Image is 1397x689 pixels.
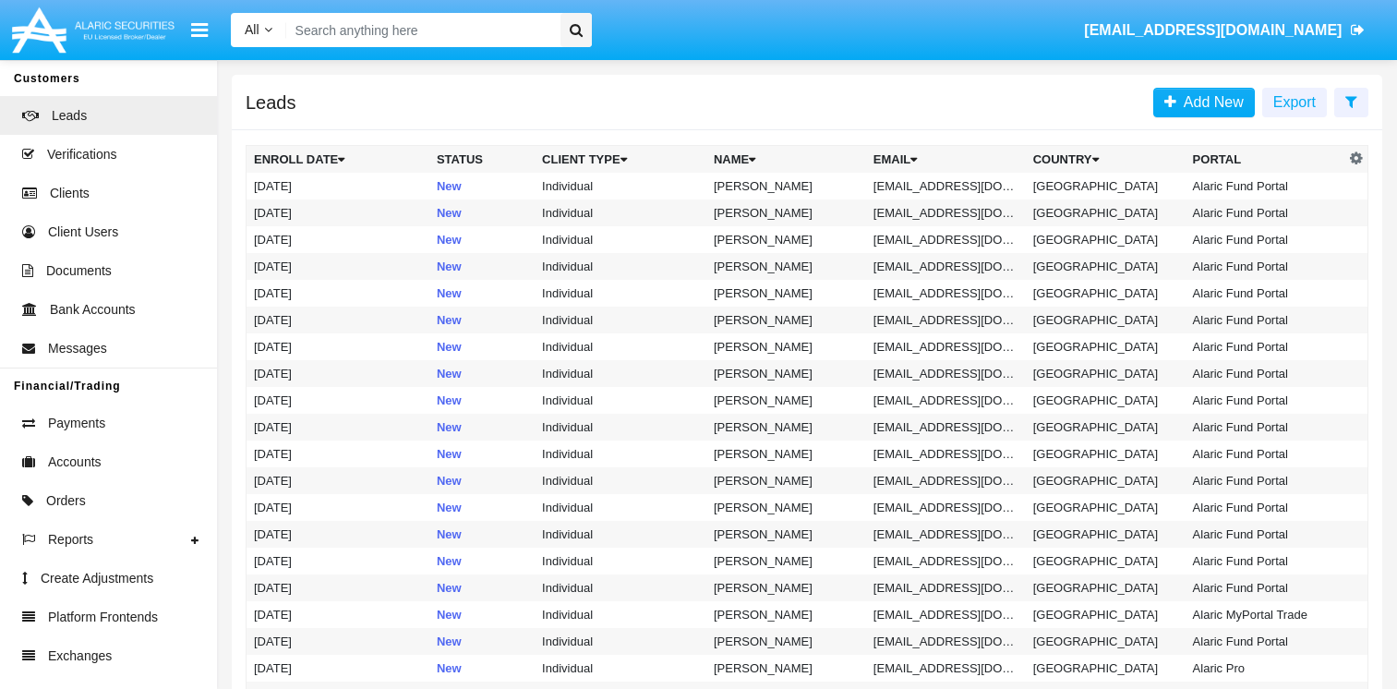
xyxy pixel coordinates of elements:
[866,226,1026,253] td: [EMAIL_ADDRESS][DOMAIN_NAME]
[706,414,866,441] td: [PERSON_NAME]
[429,628,535,655] td: New
[429,199,535,226] td: New
[48,414,105,433] span: Payments
[1186,199,1345,226] td: Alaric Fund Portal
[429,467,535,494] td: New
[1026,173,1186,199] td: [GEOGRAPHIC_DATA]
[1186,628,1345,655] td: Alaric Fund Portal
[706,574,866,601] td: [PERSON_NAME]
[1186,441,1345,467] td: Alaric Fund Portal
[1026,574,1186,601] td: [GEOGRAPHIC_DATA]
[866,628,1026,655] td: [EMAIL_ADDRESS][DOMAIN_NAME]
[41,569,153,588] span: Create Adjustments
[535,521,706,548] td: Individual
[1186,494,1345,521] td: Alaric Fund Portal
[1026,655,1186,682] td: [GEOGRAPHIC_DATA]
[535,199,706,226] td: Individual
[1026,601,1186,628] td: [GEOGRAPHIC_DATA]
[535,548,706,574] td: Individual
[1186,333,1345,360] td: Alaric Fund Portal
[706,441,866,467] td: [PERSON_NAME]
[247,494,429,521] td: [DATE]
[247,199,429,226] td: [DATE]
[706,333,866,360] td: [PERSON_NAME]
[1084,22,1342,38] span: [EMAIL_ADDRESS][DOMAIN_NAME]
[535,146,706,174] th: Client Type
[535,601,706,628] td: Individual
[247,441,429,467] td: [DATE]
[1026,628,1186,655] td: [GEOGRAPHIC_DATA]
[46,261,112,281] span: Documents
[247,253,429,280] td: [DATE]
[247,387,429,414] td: [DATE]
[429,333,535,360] td: New
[706,494,866,521] td: [PERSON_NAME]
[52,106,87,126] span: Leads
[706,387,866,414] td: [PERSON_NAME]
[535,628,706,655] td: Individual
[1186,414,1345,441] td: Alaric Fund Portal
[706,307,866,333] td: [PERSON_NAME]
[706,226,866,253] td: [PERSON_NAME]
[866,548,1026,574] td: [EMAIL_ADDRESS][DOMAIN_NAME]
[48,647,112,666] span: Exchanges
[247,655,429,682] td: [DATE]
[1026,414,1186,441] td: [GEOGRAPHIC_DATA]
[866,360,1026,387] td: [EMAIL_ADDRESS][DOMAIN_NAME]
[1026,146,1186,174] th: Country
[1076,5,1374,56] a: [EMAIL_ADDRESS][DOMAIN_NAME]
[1273,94,1316,110] span: Export
[429,414,535,441] td: New
[1026,548,1186,574] td: [GEOGRAPHIC_DATA]
[1026,199,1186,226] td: [GEOGRAPHIC_DATA]
[866,467,1026,494] td: [EMAIL_ADDRESS][DOMAIN_NAME]
[866,601,1026,628] td: [EMAIL_ADDRESS][DOMAIN_NAME][PERSON_NAME]
[535,441,706,467] td: Individual
[535,333,706,360] td: Individual
[866,307,1026,333] td: [EMAIL_ADDRESS][DOMAIN_NAME]
[706,467,866,494] td: [PERSON_NAME]
[429,173,535,199] td: New
[706,146,866,174] th: Name
[247,548,429,574] td: [DATE]
[1026,253,1186,280] td: [GEOGRAPHIC_DATA]
[429,494,535,521] td: New
[1026,494,1186,521] td: [GEOGRAPHIC_DATA]
[429,521,535,548] td: New
[429,601,535,628] td: New
[246,95,296,110] h5: Leads
[1026,387,1186,414] td: [GEOGRAPHIC_DATA]
[247,521,429,548] td: [DATE]
[706,360,866,387] td: [PERSON_NAME]
[706,548,866,574] td: [PERSON_NAME]
[247,307,429,333] td: [DATE]
[866,494,1026,521] td: [EMAIL_ADDRESS][DOMAIN_NAME]
[866,655,1026,682] td: [EMAIL_ADDRESS][DOMAIN_NAME]
[706,628,866,655] td: [PERSON_NAME]
[48,223,118,242] span: Client Users
[1186,280,1345,307] td: Alaric Fund Portal
[48,608,158,627] span: Platform Frontends
[429,280,535,307] td: New
[535,574,706,601] td: Individual
[247,333,429,360] td: [DATE]
[247,628,429,655] td: [DATE]
[1026,307,1186,333] td: [GEOGRAPHIC_DATA]
[1026,441,1186,467] td: [GEOGRAPHIC_DATA]
[1186,521,1345,548] td: Alaric Fund Portal
[1026,226,1186,253] td: [GEOGRAPHIC_DATA]
[47,145,116,164] span: Verifications
[247,173,429,199] td: [DATE]
[48,530,93,550] span: Reports
[866,146,1026,174] th: Email
[706,173,866,199] td: [PERSON_NAME]
[866,173,1026,199] td: [EMAIL_ADDRESS][DOMAIN_NAME]
[1186,387,1345,414] td: Alaric Fund Portal
[706,521,866,548] td: [PERSON_NAME]
[1186,253,1345,280] td: Alaric Fund Portal
[866,333,1026,360] td: [EMAIL_ADDRESS][DOMAIN_NAME]
[1026,360,1186,387] td: [GEOGRAPHIC_DATA]
[535,655,706,682] td: Individual
[247,574,429,601] td: [DATE]
[1186,146,1345,174] th: Portal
